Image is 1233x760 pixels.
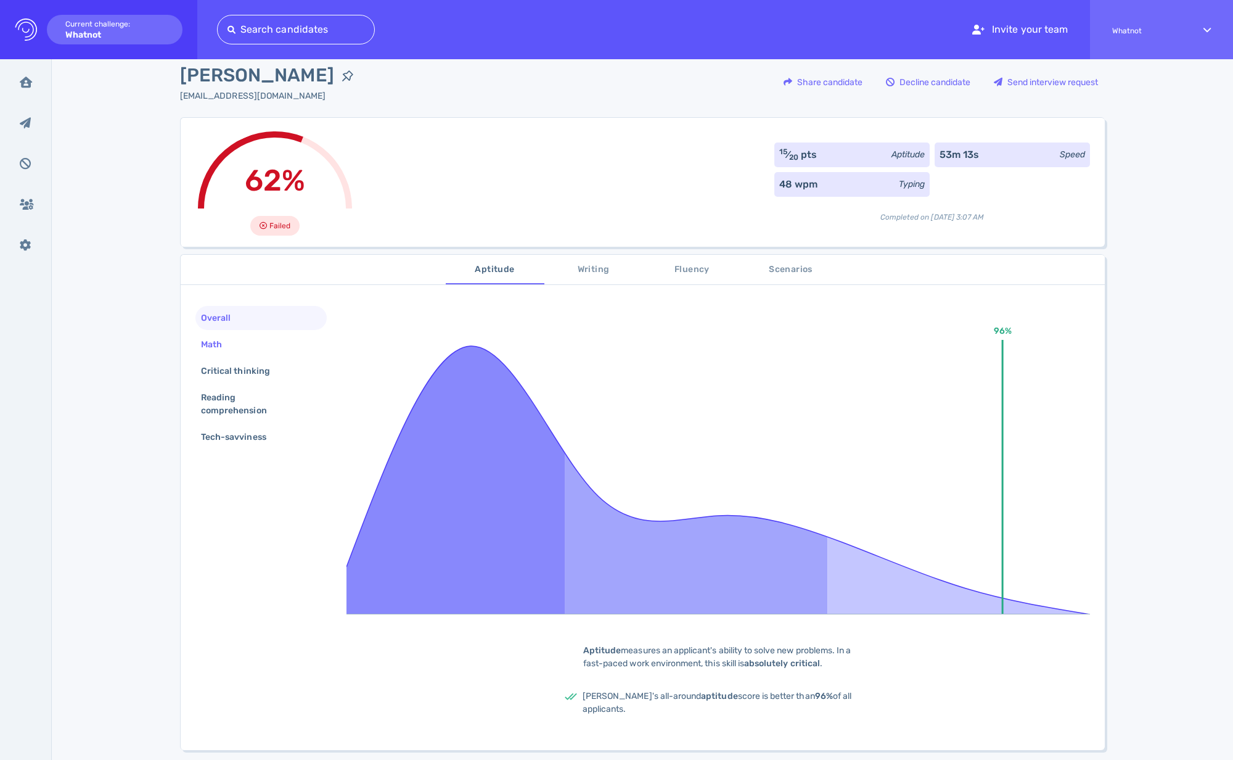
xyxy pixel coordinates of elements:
div: Share candidate [777,68,869,96]
span: [PERSON_NAME]'s all-around score is better than of all applicants. [583,691,851,714]
div: Tech-savviness [199,428,281,446]
span: [PERSON_NAME] [180,62,334,89]
div: Speed [1060,148,1085,161]
text: 96% [994,326,1012,336]
b: aptitude [701,691,737,701]
div: Overall [199,309,245,327]
b: Aptitude [583,645,621,656]
div: ⁄ pts [779,147,817,162]
div: Reading comprehension [199,389,314,419]
button: Send interview request [987,67,1105,97]
div: Click to copy the email address [180,89,361,102]
span: Scenarios [749,262,833,278]
div: Math [199,336,237,353]
span: Failed [269,218,290,233]
span: Writing [552,262,636,278]
div: Decline candidate [880,68,977,96]
span: Aptitude [453,262,537,278]
b: absolutely critical [744,658,820,669]
div: Completed on [DATE] 3:07 AM [774,202,1090,223]
div: Send interview request [988,68,1104,96]
span: Fluency [650,262,734,278]
span: Whatnot [1112,27,1181,35]
div: measures an applicant's ability to solve new problems. In a fast-paced work environment, this ski... [564,644,872,670]
div: Aptitude [891,148,925,161]
button: Decline candidate [879,67,977,97]
sup: 15 [779,147,787,156]
sub: 20 [789,153,798,162]
div: 53m 13s [940,147,979,162]
span: 62% [245,163,305,198]
div: Critical thinking [199,362,285,380]
b: 96% [815,691,833,701]
div: 48 wpm [779,177,817,192]
button: Share candidate [777,67,869,97]
div: Typing [899,178,925,191]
